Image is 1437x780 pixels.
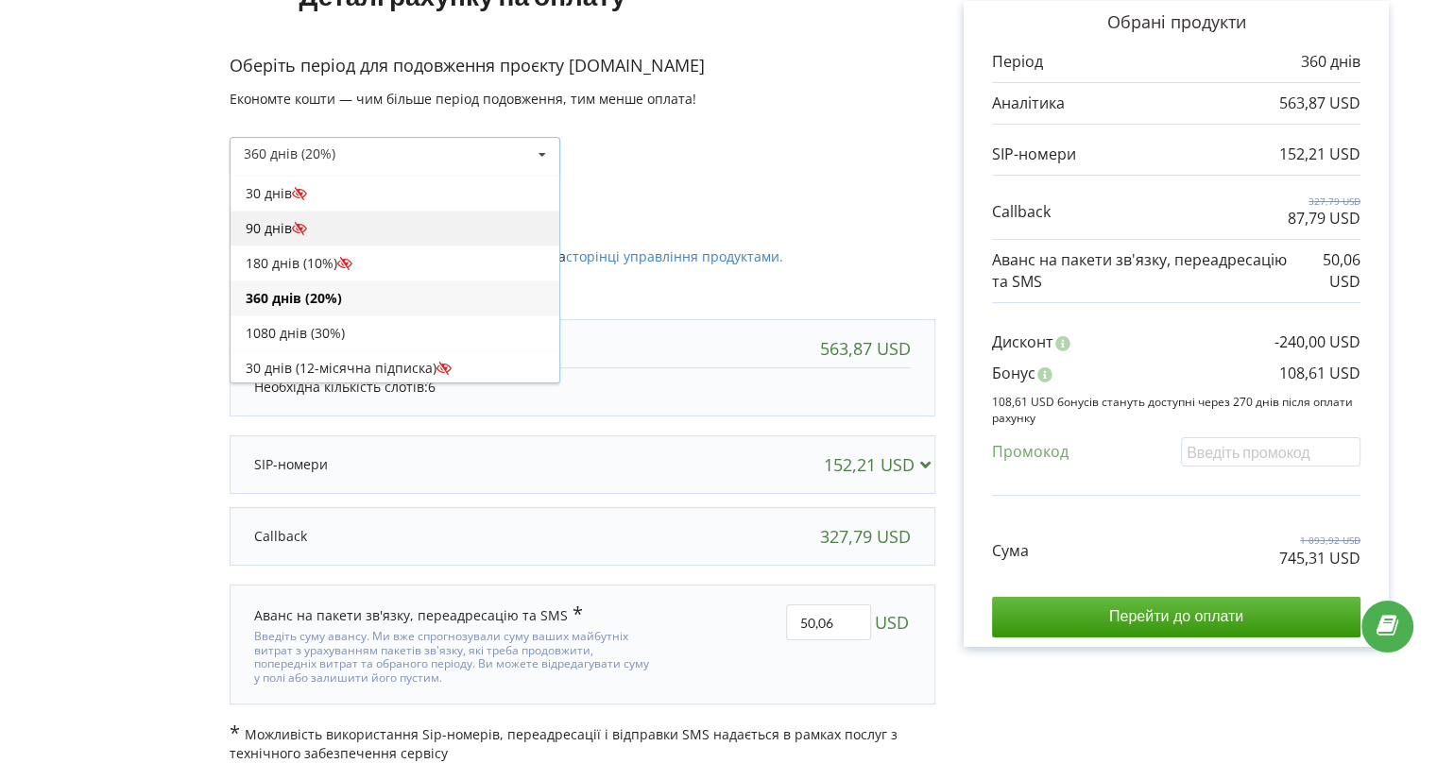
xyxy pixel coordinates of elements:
p: Промокод [992,441,1069,463]
p: Оберіть період для подовження проєкту [DOMAIN_NAME] [230,54,935,78]
p: Період [992,51,1043,73]
p: Обрані продукти [992,10,1360,35]
p: Можливість використання Sip-номерів, переадресації і відправки SMS надається в рамках послуг з те... [230,723,935,763]
p: Аванс на пакети зв'язку, переадресацію та SMS [992,249,1297,293]
div: Введіть суму авансу. Ми вже спрогнозували суму ваших майбутніх витрат з урахуванням пакетів зв'яз... [254,625,655,685]
p: SIP-номери [992,144,1076,165]
div: 563,87 USD [820,339,911,358]
p: Дисконт [992,331,1053,353]
p: 50,06 USD [1297,249,1360,293]
p: 152,21 USD [1279,144,1360,165]
p: -240,00 USD [1274,331,1360,353]
p: 1 093,92 USD [1279,534,1360,547]
input: Перейти до оплати [992,597,1360,636]
p: 87,79 USD [1288,208,1360,229]
p: Активовані продукти [230,192,935,216]
p: 745,31 USD [1279,548,1360,569]
p: Бонус [992,363,1035,384]
div: Аванс на пакети зв'язку, переадресацію та SMS [254,604,583,625]
p: Необхідна кількість слотів: [254,378,911,397]
div: 152,21 USD [824,455,938,474]
p: 327,79 USD [1288,195,1360,208]
div: 180 днів (10%) [231,246,559,280]
p: 108,61 USD [1279,363,1360,384]
div: 360 днів (20%) [244,147,335,161]
div: 90 днів [231,211,559,246]
p: SIP-номери [254,455,328,474]
span: USD [875,604,909,640]
span: Економте кошти — чим більше період подовження, тим менше оплата! [230,90,696,108]
p: 563,87 USD [1279,93,1360,114]
input: Введіть промокод [1181,437,1360,466]
div: 327,79 USD [820,527,911,546]
p: Callback [254,527,307,546]
a: сторінці управління продуктами. [566,247,783,265]
span: 6 [428,378,436,396]
div: 1080 днів (30%) [231,315,559,350]
div: 30 днів [231,176,559,211]
p: 360 днів [1301,51,1360,73]
div: 360 днів (20%) [231,280,559,315]
p: 108,61 USD бонусів стануть доступні через 270 днів після оплати рахунку [992,394,1360,426]
p: Callback [992,201,1051,223]
p: Сума [992,540,1029,562]
p: Аналітика [992,93,1065,114]
div: 30 днів (12-місячна підписка) [231,350,559,385]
